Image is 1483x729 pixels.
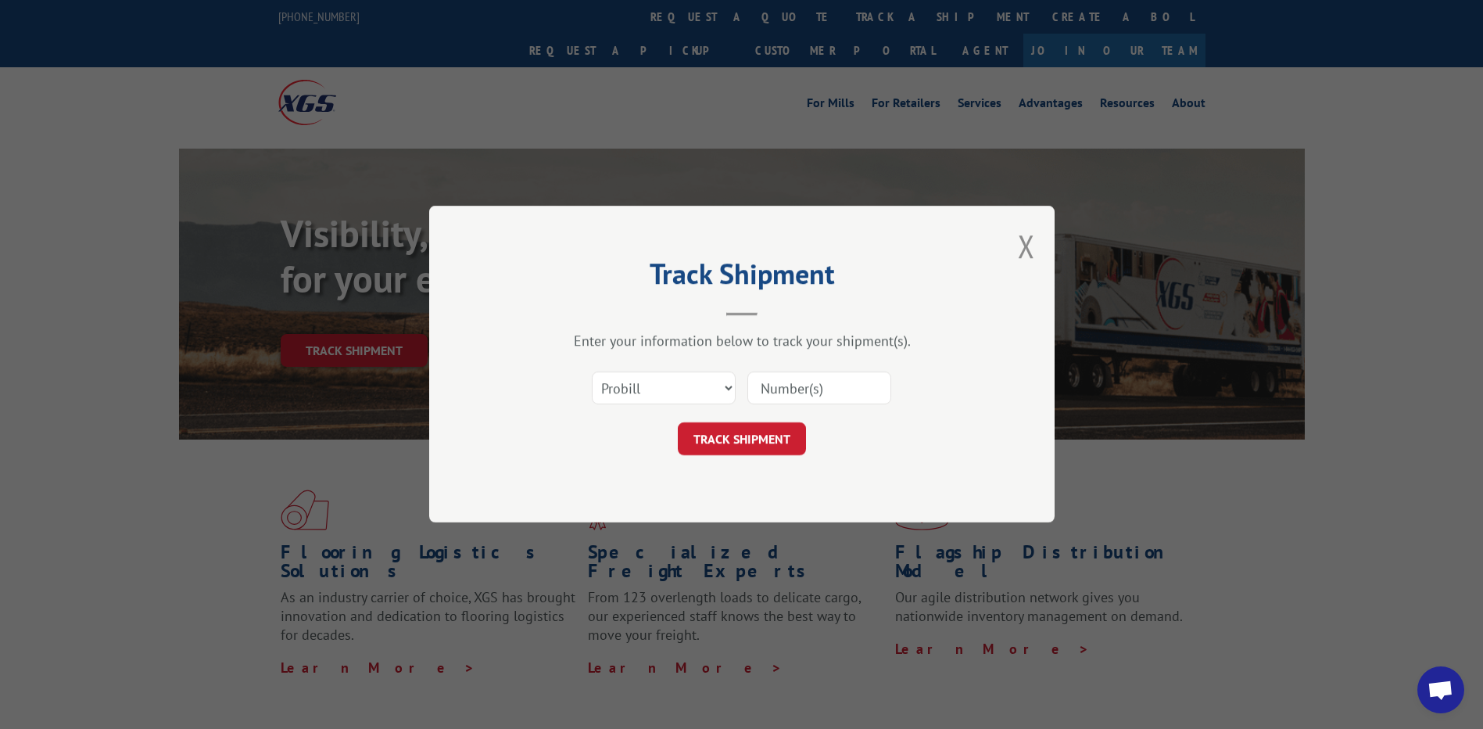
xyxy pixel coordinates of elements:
div: Enter your information below to track your shipment(s). [507,332,976,350]
h2: Track Shipment [507,263,976,293]
div: Open chat [1417,666,1464,713]
button: Close modal [1018,225,1035,267]
input: Number(s) [747,372,891,405]
button: TRACK SHIPMENT [678,423,806,456]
